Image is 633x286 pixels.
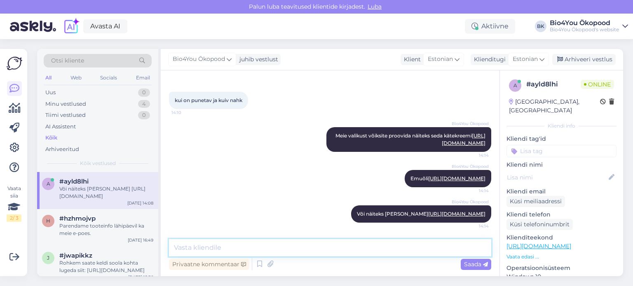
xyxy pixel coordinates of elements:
[526,79,581,89] div: # ayld8lhi
[127,200,153,206] div: [DATE] 14:08
[138,88,150,97] div: 0
[506,253,617,260] p: Vaata edasi ...
[506,233,617,242] p: Klienditeekond
[128,274,153,280] div: [DATE] 15:36
[45,111,86,119] div: Tiimi vestlused
[7,56,22,71] img: Askly Logo
[464,260,488,268] span: Saada
[581,80,614,89] span: Online
[59,259,153,274] div: Rohkem saate keldi soola kohta lugeda siit: [URL][DOMAIN_NAME]
[506,210,617,219] p: Kliendi telefon
[506,219,573,230] div: Küsi telefoninumbrit
[98,72,119,83] div: Socials
[506,135,617,143] p: Kliendi tag'id
[535,21,546,32] div: BK
[47,181,50,187] span: a
[506,187,617,196] p: Kliendi email
[59,178,89,185] span: #ayld8lhi
[507,173,607,182] input: Lisa nimi
[458,152,489,158] span: 14:14
[550,20,619,26] div: Bio4You Ökopood
[171,109,202,116] span: 14:10
[128,237,153,243] div: [DATE] 16:49
[59,252,92,259] span: #jwapikkz
[465,19,515,34] div: Aktiivne
[45,134,57,142] div: Kõik
[51,56,84,65] span: Otsi kliente
[401,55,421,64] div: Klient
[7,214,21,222] div: 2 / 3
[59,185,153,200] div: Või näiteks [PERSON_NAME] [URL][DOMAIN_NAME]
[509,98,600,115] div: [GEOGRAPHIC_DATA], [GEOGRAPHIC_DATA]
[357,211,485,217] span: Või näiteks [PERSON_NAME]
[45,145,79,153] div: Arhiveeritud
[134,72,152,83] div: Email
[428,55,453,64] span: Estonian
[452,163,489,170] span: Bio4You Ökopood
[47,255,49,261] span: j
[59,222,153,237] div: Parendame tooteinfo lähipäevil ka meie e-poes.
[45,123,76,131] div: AI Assistent
[173,55,225,64] span: Bio4You Ökopood
[506,196,565,207] div: Küsi meiliaadressi
[452,199,489,205] span: Bio4You Ökopood
[63,18,80,35] img: explore-ai
[69,72,83,83] div: Web
[513,82,517,88] span: a
[365,3,384,10] span: Luba
[335,133,485,146] span: Meie valikust võiksite proovida näiteks seda kätekreemi
[506,160,617,169] p: Kliendi nimi
[458,188,489,194] span: 14:14
[7,185,21,222] div: Vaata siia
[458,223,489,229] span: 14:14
[175,97,242,103] span: kui on punetav ja kuiv nahk
[506,242,571,250] a: [URL][DOMAIN_NAME]
[138,100,150,108] div: 4
[169,259,249,270] div: Privaatne kommentaar
[550,20,628,33] a: Bio4You ÖkopoodBio4You Ökopood's website
[506,272,617,281] p: Windows 10
[506,122,617,130] div: Kliendi info
[471,55,506,64] div: Klienditugi
[236,55,278,64] div: juhib vestlust
[138,111,150,119] div: 0
[506,264,617,272] p: Operatsioonisüsteem
[428,211,485,217] a: [URL][DOMAIN_NAME]
[506,145,617,157] input: Lisa tag
[513,55,538,64] span: Estonian
[83,19,127,33] a: Avasta AI
[59,215,96,222] span: #hzhmojvp
[80,160,116,167] span: Kõik vestlused
[550,26,619,33] div: Bio4You Ökopood's website
[410,175,485,181] span: Emuõli
[45,88,56,97] div: Uus
[452,121,489,127] span: Bio4You Ökopood
[44,72,53,83] div: All
[45,100,86,108] div: Minu vestlused
[46,218,50,224] span: h
[552,54,616,65] div: Arhiveeri vestlus
[428,175,485,181] a: [URL][DOMAIN_NAME]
